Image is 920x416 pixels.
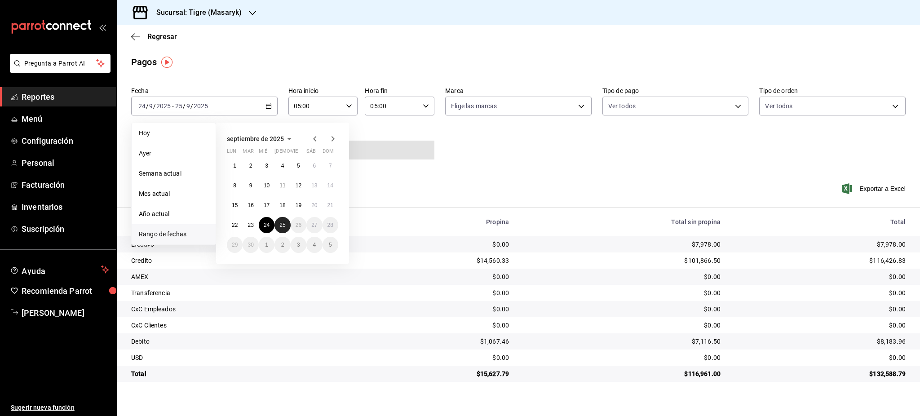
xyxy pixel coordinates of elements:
[146,102,149,110] span: /
[523,337,721,346] div: $7,116.50
[735,256,906,265] div: $116,426.83
[735,218,906,226] div: Total
[131,272,353,281] div: AMEX
[735,305,906,314] div: $0.00
[259,237,274,253] button: 1 de octubre de 2025
[274,237,290,253] button: 2 de octubre de 2025
[156,102,171,110] input: ----
[248,222,253,228] abbr: 23 de septiembre de 2025
[259,158,274,174] button: 3 de septiembre de 2025
[227,158,243,174] button: 1 de septiembre de 2025
[265,163,268,169] abbr: 3 de septiembre de 2025
[186,102,190,110] input: --
[306,217,322,233] button: 27 de septiembre de 2025
[329,163,332,169] abbr: 7 de septiembre de 2025
[232,242,238,248] abbr: 29 de septiembre de 2025
[323,197,338,213] button: 21 de septiembre de 2025
[131,369,353,378] div: Total
[313,163,316,169] abbr: 6 de septiembre de 2025
[232,222,238,228] abbr: 22 de septiembre de 2025
[735,353,906,362] div: $0.00
[306,197,322,213] button: 20 de septiembre de 2025
[131,32,177,41] button: Regresar
[327,202,333,208] abbr: 21 de septiembre de 2025
[22,157,109,169] span: Personal
[523,353,721,362] div: $0.00
[445,88,592,94] label: Marca
[296,182,301,189] abbr: 12 de septiembre de 2025
[131,55,157,69] div: Pagos
[149,7,242,18] h3: Sucursal: Tigre (Masaryk)
[264,182,270,189] abbr: 10 de septiembre de 2025
[227,135,284,142] span: septiembre de 2025
[139,128,208,138] span: Hoy
[291,158,306,174] button: 5 de septiembre de 2025
[22,307,109,319] span: [PERSON_NAME]
[765,102,792,111] span: Ver todos
[291,177,306,194] button: 12 de septiembre de 2025
[22,264,97,275] span: Ayuda
[311,182,317,189] abbr: 13 de septiembre de 2025
[131,353,353,362] div: USD
[190,102,193,110] span: /
[24,59,97,68] span: Pregunta a Parrot AI
[264,222,270,228] abbr: 24 de septiembre de 2025
[365,88,434,94] label: Hora fin
[11,403,109,412] span: Sugerir nueva función
[131,256,353,265] div: Credito
[735,288,906,297] div: $0.00
[311,202,317,208] abbr: 20 de septiembre de 2025
[367,305,509,314] div: $0.00
[323,217,338,233] button: 28 de septiembre de 2025
[259,177,274,194] button: 10 de septiembre de 2025
[274,148,327,158] abbr: jueves
[291,217,306,233] button: 26 de septiembre de 2025
[367,240,509,249] div: $0.00
[844,183,906,194] button: Exportar a Excel
[227,148,236,158] abbr: lunes
[153,102,156,110] span: /
[311,222,317,228] abbr: 27 de septiembre de 2025
[735,321,906,330] div: $0.00
[172,102,174,110] span: -
[149,102,153,110] input: --
[227,197,243,213] button: 15 de septiembre de 2025
[22,285,109,297] span: Recomienda Parrot
[327,222,333,228] abbr: 28 de septiembre de 2025
[288,88,358,94] label: Hora inicio
[291,148,298,158] abbr: viernes
[10,54,111,73] button: Pregunta a Parrot AI
[259,148,267,158] abbr: miércoles
[281,163,284,169] abbr: 4 de septiembre de 2025
[139,169,208,178] span: Semana actual
[323,237,338,253] button: 5 de octubre de 2025
[249,182,252,189] abbr: 9 de septiembre de 2025
[367,272,509,281] div: $0.00
[233,182,236,189] abbr: 8 de septiembre de 2025
[259,197,274,213] button: 17 de septiembre de 2025
[22,135,109,147] span: Configuración
[22,223,109,235] span: Suscripción
[323,148,334,158] abbr: domingo
[523,369,721,378] div: $116,961.00
[131,88,278,94] label: Fecha
[274,217,290,233] button: 25 de septiembre de 2025
[367,337,509,346] div: $1,067.46
[329,242,332,248] abbr: 5 de octubre de 2025
[22,113,109,125] span: Menú
[274,158,290,174] button: 4 de septiembre de 2025
[291,237,306,253] button: 3 de octubre de 2025
[735,240,906,249] div: $7,978.00
[523,288,721,297] div: $0.00
[139,209,208,219] span: Año actual
[175,102,183,110] input: --
[193,102,208,110] input: ----
[323,177,338,194] button: 14 de septiembre de 2025
[296,222,301,228] abbr: 26 de septiembre de 2025
[243,237,258,253] button: 30 de septiembre de 2025
[264,202,270,208] abbr: 17 de septiembre de 2025
[735,369,906,378] div: $132,588.79
[227,217,243,233] button: 22 de septiembre de 2025
[138,102,146,110] input: --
